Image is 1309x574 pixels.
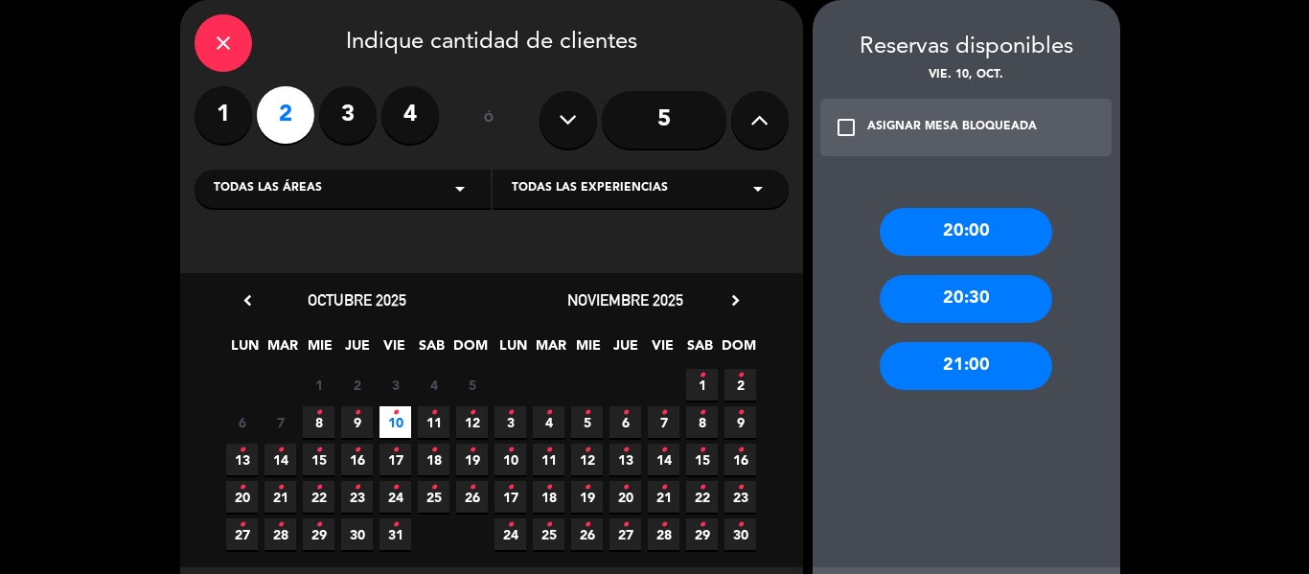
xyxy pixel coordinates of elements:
span: 20 [226,481,258,513]
span: VIE [379,334,410,366]
span: 1 [686,369,718,401]
i: • [584,398,590,428]
span: 1 [303,369,334,401]
i: • [354,435,360,466]
i: • [315,472,322,503]
i: • [507,472,514,503]
span: Todas las experiencias [512,179,668,198]
i: • [430,472,437,503]
span: MIE [572,334,604,366]
span: octubre 2025 [308,290,406,310]
span: 24 [379,481,411,513]
i: • [239,435,245,466]
span: 9 [724,406,756,438]
span: MAR [535,334,566,366]
span: 5 [571,406,603,438]
i: chevron_left [238,290,258,310]
i: • [737,435,744,466]
i: • [469,398,475,428]
span: 10 [379,406,411,438]
span: 30 [724,518,756,550]
div: vie. 10, oct. [813,66,1120,85]
span: 20 [609,481,641,513]
i: • [507,435,514,466]
span: 7 [264,406,296,438]
span: 23 [724,481,756,513]
span: 23 [341,481,373,513]
span: DOM [453,334,485,366]
span: 25 [418,481,449,513]
i: • [737,398,744,428]
i: • [699,398,705,428]
span: 18 [533,481,564,513]
i: • [277,510,284,540]
span: 3 [494,406,526,438]
div: 20:30 [880,275,1052,323]
span: JUE [341,334,373,366]
i: • [622,510,629,540]
span: 13 [226,444,258,475]
i: • [315,398,322,428]
span: 5 [456,369,488,401]
i: • [430,435,437,466]
span: 10 [494,444,526,475]
span: 28 [264,518,296,550]
span: SAB [416,334,448,366]
span: 11 [533,444,564,475]
span: 3 [379,369,411,401]
i: • [392,398,399,428]
i: • [660,510,667,540]
span: 8 [686,406,718,438]
span: MAR [266,334,298,366]
i: arrow_drop_down [746,177,769,200]
span: 16 [341,444,373,475]
span: SAB [684,334,716,366]
span: LUN [497,334,529,366]
span: 14 [648,444,679,475]
span: JUE [609,334,641,366]
i: • [469,472,475,503]
i: close [212,32,235,55]
span: 27 [226,518,258,550]
label: 1 [195,86,252,144]
span: Todas las áreas [214,179,322,198]
span: 29 [303,518,334,550]
i: • [737,360,744,391]
span: 18 [418,444,449,475]
span: 2 [724,369,756,401]
i: • [622,398,629,428]
i: • [392,472,399,503]
span: 26 [571,518,603,550]
span: 11 [418,406,449,438]
span: MIE [304,334,335,366]
span: 15 [303,444,334,475]
span: 6 [609,406,641,438]
i: • [584,510,590,540]
i: • [545,472,552,503]
i: • [545,398,552,428]
span: 21 [264,481,296,513]
span: 30 [341,518,373,550]
span: 25 [533,518,564,550]
div: 21:00 [880,342,1052,390]
i: • [392,435,399,466]
div: Reservas disponibles [813,29,1120,66]
div: 20:00 [880,208,1052,256]
span: 8 [303,406,334,438]
div: Indique cantidad de clientes [195,14,789,72]
span: LUN [229,334,261,366]
i: • [699,360,705,391]
span: 16 [724,444,756,475]
i: chevron_right [725,290,746,310]
span: 19 [571,481,603,513]
span: 15 [686,444,718,475]
i: • [239,510,245,540]
i: • [737,510,744,540]
i: • [660,472,667,503]
span: 28 [648,518,679,550]
i: • [660,398,667,428]
span: 4 [418,369,449,401]
i: • [469,435,475,466]
span: DOM [722,334,753,366]
span: 22 [303,481,334,513]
